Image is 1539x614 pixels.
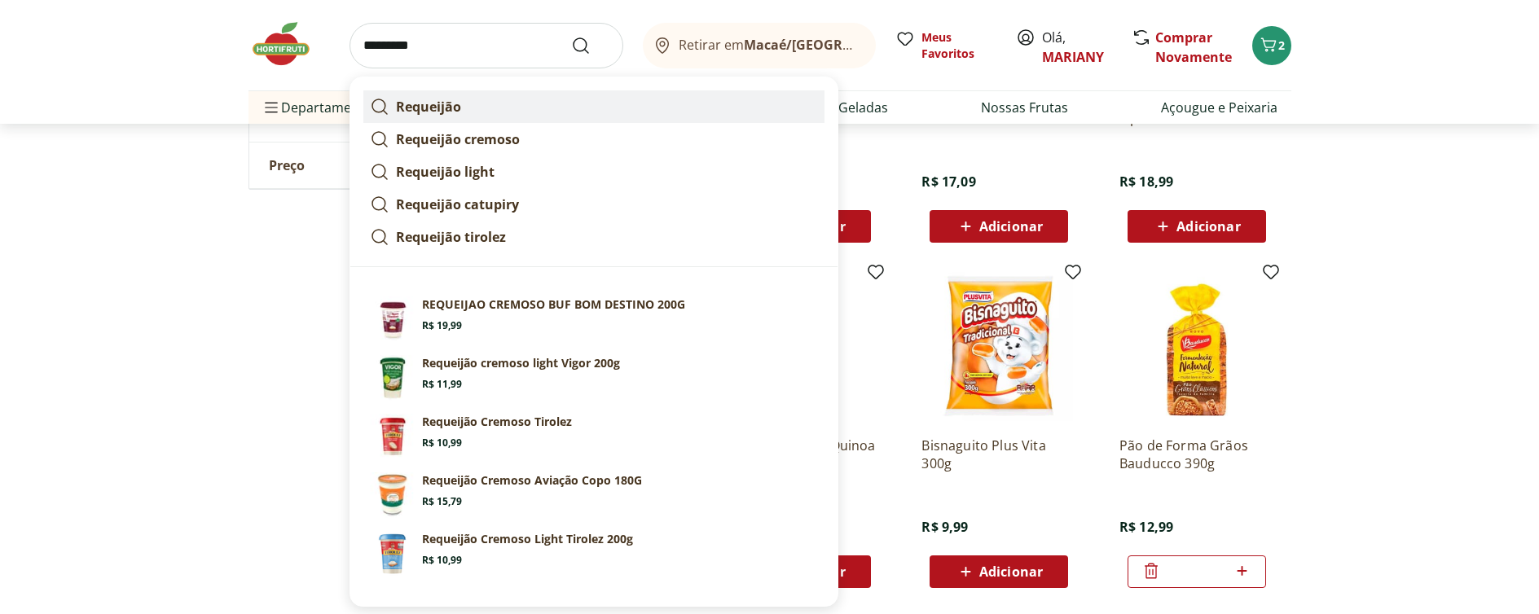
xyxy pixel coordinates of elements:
span: Adicionar [979,565,1043,578]
img: Requeijão Cremoso Tirolez [370,414,416,459]
b: Macaé/[GEOGRAPHIC_DATA] [744,36,926,54]
a: Requeijão [363,90,824,123]
span: R$ 10,99 [422,554,462,567]
strong: Requeijão cremoso [396,130,520,148]
span: Retirar em [679,37,859,52]
a: MARIANY [1042,48,1104,66]
input: search [350,23,623,68]
a: Comprar Novamente [1155,29,1232,66]
a: Requeijão light [363,156,824,188]
span: R$ 18,99 [1119,173,1173,191]
span: Departamentos [262,88,379,127]
span: R$ 10,99 [422,436,462,450]
strong: Requeijão [396,98,461,116]
span: R$ 9,99 [921,518,968,536]
button: Preço [249,143,494,188]
a: REQUEIJAO CREMOSO BUF BOM DESTINO 200GR$ 19,99 [363,290,824,349]
strong: Requeijão catupiry [396,195,519,213]
span: Adicionar [1176,220,1240,233]
button: Submit Search [571,36,610,55]
span: R$ 19,99 [422,319,462,332]
span: Meus Favoritos [921,29,996,62]
a: Requeijão Cremoso Light Tirolez 200gRequeijão Cremoso Light Tirolez 200gR$ 10,99 [363,524,824,583]
img: Hortifruti [248,20,330,68]
p: Requeijão Cremoso Light Tirolez 200g [422,531,633,547]
span: R$ 11,99 [422,378,462,391]
span: Preço [269,157,305,173]
span: R$ 15,79 [422,495,462,508]
span: R$ 17,09 [921,173,975,191]
strong: Requeijão tirolez [396,228,506,246]
a: Açougue e Peixaria [1161,98,1277,117]
img: Bisnaguito Plus Vita 300g [921,269,1076,423]
a: Requeijão Cremoso TirolezRequeijão Cremoso TirolezR$ 10,99 [363,407,824,466]
img: Pão de Forma Grãos Bauducco 390g [1119,269,1274,423]
button: Adicionar [930,555,1068,588]
span: R$ 12,99 [1119,518,1173,536]
a: Requeijão cremoso light Vigor 200gR$ 11,99 [363,349,824,407]
span: Olá, [1042,28,1115,67]
span: Adicionar [979,220,1043,233]
strong: Requeijão light [396,163,495,181]
p: REQUEIJAO CREMOSO BUF BOM DESTINO 200G [422,296,685,313]
a: Requeijão cremoso [363,123,824,156]
button: Retirar emMacaé/[GEOGRAPHIC_DATA] [643,23,876,68]
a: Bisnaguito Plus Vita 300g [921,436,1076,472]
p: Requeijão cremoso light Vigor 200g [422,355,620,371]
a: PrincipalRequeijão Cremoso Aviação Copo 180GR$ 15,79 [363,466,824,524]
button: Carrinho [1252,26,1291,65]
button: Adicionar [1128,210,1266,243]
a: Requeijão catupiry [363,188,824,221]
a: Nossas Frutas [981,98,1068,117]
a: Meus Favoritos [895,29,996,62]
button: Menu [262,88,281,127]
a: Pão de Forma Grãos Bauducco 390g [1119,436,1274,472]
span: 2 [1278,37,1285,53]
button: Adicionar [930,210,1068,243]
p: Requeijão Cremoso Tirolez [422,414,572,430]
a: Requeijão tirolez [363,221,824,253]
p: Requeijão Cremoso Aviação Copo 180G [422,472,642,489]
img: Requeijão Cremoso Light Tirolez 200g [370,531,416,577]
img: Principal [370,472,416,518]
